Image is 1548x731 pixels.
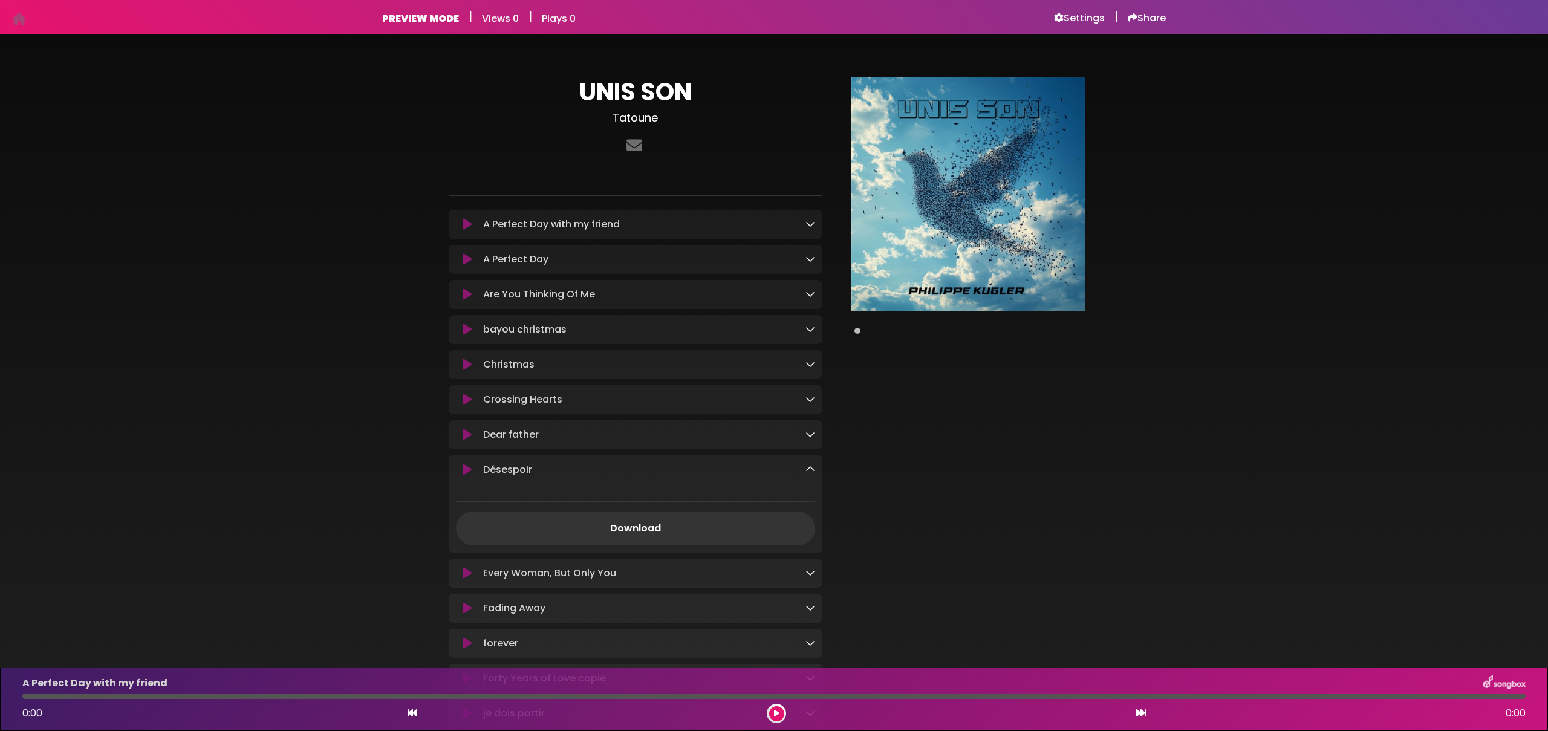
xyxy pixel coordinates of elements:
[482,13,519,24] h6: Views 0
[1114,10,1118,24] h5: |
[22,676,167,690] p: A Perfect Day with my friend
[483,427,539,442] p: Dear father
[456,512,815,545] a: Download
[483,287,595,302] p: Are You Thinking Of Me
[483,566,616,580] p: Every Woman, But Only You
[449,77,822,106] h1: UNIS SON
[449,111,822,125] h3: Tatoune
[483,392,562,407] p: Crossing Hearts
[1483,675,1526,691] img: songbox-logo-white.png
[1506,706,1526,721] span: 0:00
[483,322,567,337] p: bayou christmas
[382,13,459,24] h6: PREVIEW MODE
[483,252,548,267] p: A Perfect Day
[483,601,545,616] p: Fading Away
[483,463,532,477] p: Désespoir
[483,636,518,651] p: forever
[483,217,620,232] p: A Perfect Day with my friend
[542,13,576,24] h6: Plays 0
[469,10,472,24] h5: |
[483,357,535,372] p: Christmas
[1054,12,1105,24] a: Settings
[1128,12,1166,24] a: Share
[528,10,532,24] h5: |
[851,77,1085,311] img: Main Media
[22,706,42,720] span: 0:00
